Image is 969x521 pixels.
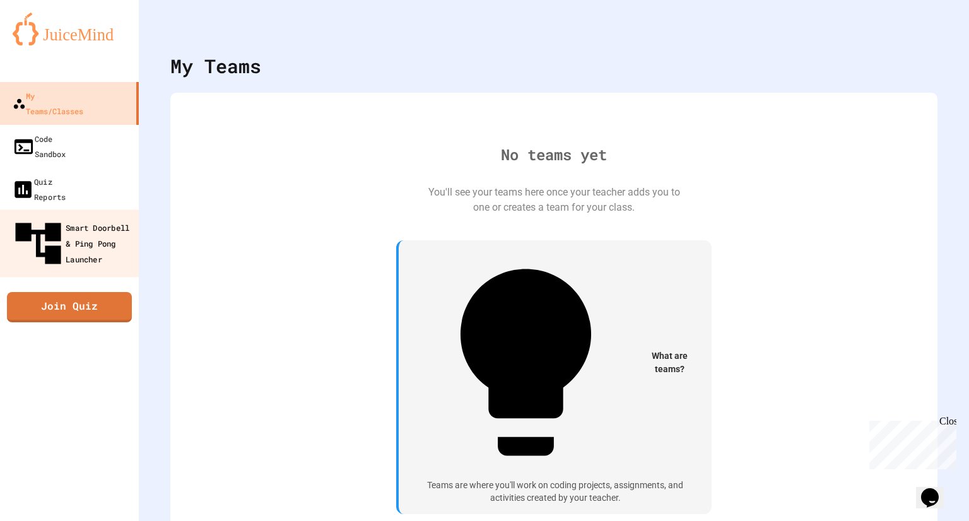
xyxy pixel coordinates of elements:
div: No teams yet [501,143,607,166]
div: My Teams/Classes [13,88,83,119]
div: Smart Doorbell & Ping Pong Launcher [11,216,136,271]
a: Join Quiz [7,292,132,322]
iframe: chat widget [864,416,956,469]
div: My Teams [170,52,261,80]
div: Code Sandbox [13,131,66,161]
div: Quiz Reports [12,174,66,205]
div: Chat with us now!Close [5,5,87,80]
img: logo-orange.svg [13,13,126,45]
div: You'll see your teams here once your teacher adds you to one or creates a team for your class. [428,185,680,215]
span: What are teams? [643,349,696,376]
div: Teams are where you'll work on coding projects, assignments, and activities created by your teacher. [414,479,696,504]
iframe: chat widget [916,471,956,508]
